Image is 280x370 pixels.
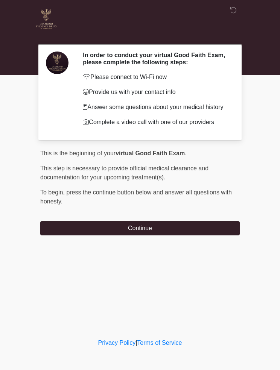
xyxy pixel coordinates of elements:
h2: In order to conduct your virtual Good Faith Exam, please complete the following steps: [83,52,228,66]
img: Diamond Phoenix Drips IV Hydration Logo [33,6,60,33]
span: To begin, [40,189,66,196]
a: Terms of Service [137,340,182,346]
p: Complete a video call with one of our providers [83,118,228,127]
span: This step is necessary to provide official medical clearance and documentation for your upcoming ... [40,165,208,180]
strong: virtual Good Faith Exam [116,150,185,156]
p: Please connect to Wi-Fi now [83,73,228,82]
a: | [135,340,137,346]
img: Agent Avatar [46,52,68,74]
a: Privacy Policy [98,340,136,346]
p: Answer some questions about your medical history [83,103,228,112]
span: This is the beginning of your [40,150,116,156]
button: Continue [40,221,240,235]
span: press the continue button below and answer all questions with honesty. [40,189,232,205]
span: . [185,150,186,156]
p: Provide us with your contact info [83,88,228,97]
